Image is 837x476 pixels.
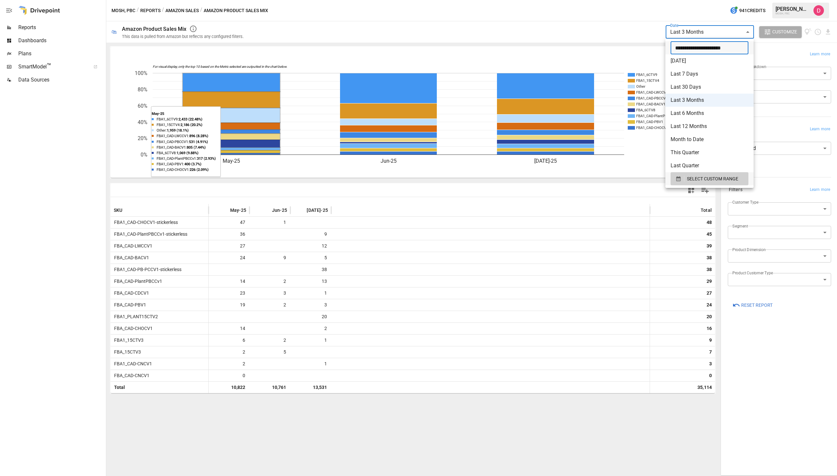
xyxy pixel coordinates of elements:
button: SELECT CUSTOM RANGE [671,172,748,185]
span: SELECT CUSTOM RANGE [687,175,738,183]
li: Last Quarter [665,159,754,172]
li: This Quarter [665,146,754,159]
li: Last 7 Days [665,67,754,81]
li: [DATE] [665,54,754,67]
li: Last 12 Months [665,120,754,133]
li: Last 3 Months [665,94,754,107]
li: Month to Date [665,133,754,146]
li: Last 6 Months [665,107,754,120]
li: Last 30 Days [665,81,754,94]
